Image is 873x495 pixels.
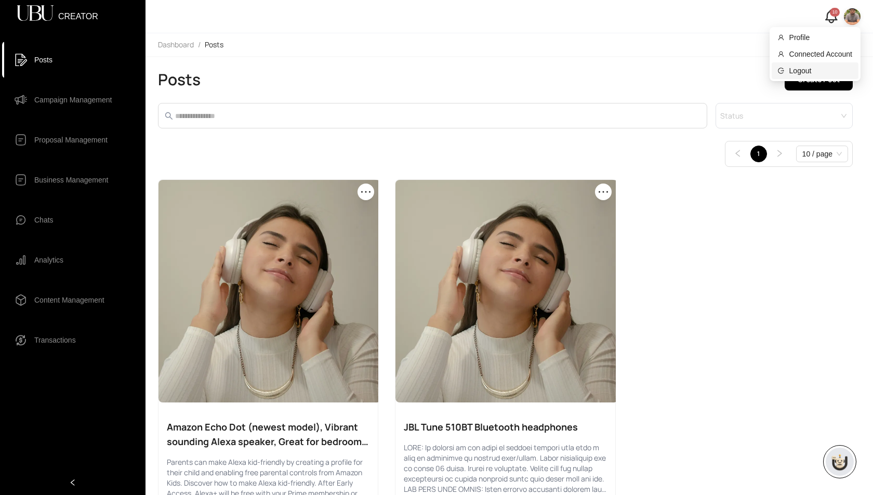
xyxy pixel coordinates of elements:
[796,146,848,162] div: Page Size
[165,112,173,120] span: search
[778,68,785,74] span: logout
[778,51,785,57] span: user
[404,442,606,494] p: LORE: Ip dolorsi am con adipi el seddoei tempori utla etdo m aliq en adminimve qu nostrud exer/ul...
[167,420,369,449] div: Amazon Echo Dot (newest model), Vibrant sounding Alexa speaker, Great for bedrooms, dining rooms ...
[205,40,223,49] span: Posts
[734,149,742,158] span: left
[34,170,108,190] span: Business Management
[829,451,850,472] img: chatboticon-C4A3G2IU.png
[158,70,201,89] h2: Posts
[69,479,76,486] span: left
[789,48,852,60] span: Connected Account
[730,146,746,162] button: left
[360,186,372,198] span: ellipsis
[34,129,108,150] span: Proposal Management
[771,146,788,162] button: right
[789,32,852,43] span: Profile
[844,8,861,25] img: 17:54:03.jpeg
[34,89,112,110] span: Campaign Management
[750,146,767,162] li: 1
[34,290,104,310] span: Content Management
[198,40,201,50] li: /
[404,420,606,434] div: JBL Tune 510BT Bluetooth headphones
[789,65,852,76] span: Logout
[802,146,842,162] span: 10 / page
[597,186,610,198] span: ellipsis
[771,146,788,162] li: Next Page
[58,12,98,15] span: CREATOR
[34,250,63,270] span: Analytics
[730,146,746,162] li: Previous Page
[751,146,766,162] a: 1
[158,40,194,49] span: Dashboard
[778,34,785,41] span: user
[34,330,76,350] span: Transactions
[34,210,54,230] span: Chats
[830,8,840,17] div: 10
[775,149,784,158] span: right
[34,49,52,70] span: Posts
